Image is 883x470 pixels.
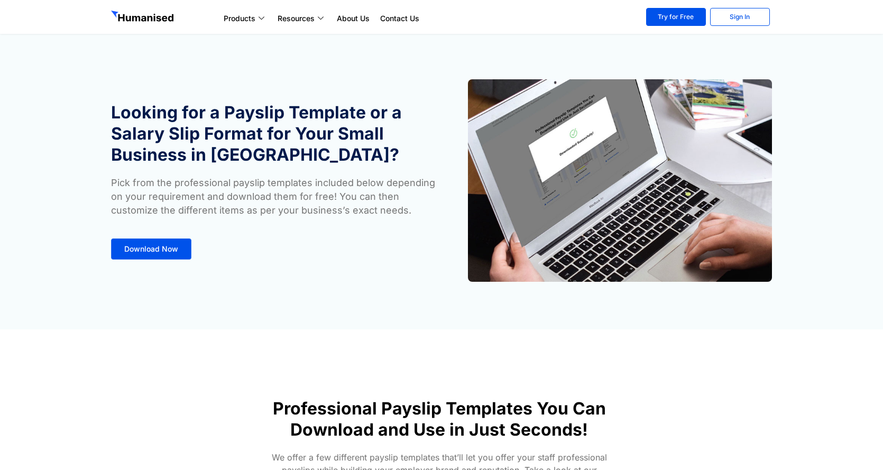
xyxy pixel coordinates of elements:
h1: Professional Payslip Templates You Can Download and Use in Just Seconds! [253,398,626,440]
a: Resources [272,12,332,25]
p: Pick from the professional payslip templates included below depending on your requirement and dow... [111,176,436,217]
a: Download Now [111,238,191,260]
a: About Us [332,12,375,25]
a: Sign In [710,8,770,26]
img: GetHumanised Logo [111,11,176,24]
a: Contact Us [375,12,425,25]
a: Try for Free [646,8,706,26]
h1: Looking for a Payslip Template or a Salary Slip Format for Your Small Business in [GEOGRAPHIC_DATA]? [111,102,436,165]
span: Download Now [124,245,178,253]
a: Products [218,12,272,25]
